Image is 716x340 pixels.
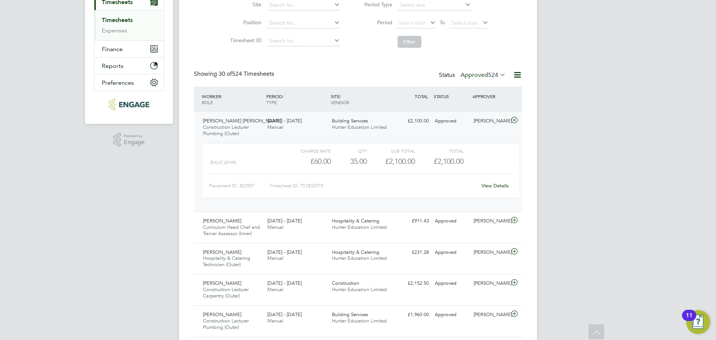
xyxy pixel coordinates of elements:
[332,280,359,286] span: Construction
[471,277,509,290] div: [PERSON_NAME]
[203,249,241,255] span: [PERSON_NAME]
[267,280,302,286] span: [DATE] - [DATE]
[434,157,464,166] span: £2,100.00
[113,133,145,147] a: Powered byEngage
[471,115,509,127] div: [PERSON_NAME]
[432,90,471,103] div: STATUS
[393,115,432,127] div: £2,100.00
[399,19,425,26] span: Select date
[332,318,387,324] span: Hunter Education Limited
[282,93,284,99] span: /
[432,115,471,127] div: Approved
[332,118,368,124] span: Building Services
[471,246,509,259] div: [PERSON_NAME]
[471,90,509,103] div: APPROVER
[267,311,302,318] span: [DATE] - [DATE]
[331,146,367,155] div: QTY
[332,124,387,130] span: Hunter Education Limited
[267,249,302,255] span: [DATE] - [DATE]
[451,19,478,26] span: Select date
[332,311,368,318] span: Building Services
[367,146,415,155] div: Sub Total
[124,139,145,146] span: Engage
[432,309,471,321] div: Approved
[221,93,222,99] span: /
[264,90,329,109] div: PERIOD
[393,309,432,321] div: £1,960.00
[203,286,249,299] span: Construction Lecturer Carpentry (Outer)
[267,286,283,293] span: Manual
[102,27,127,34] a: Expenses
[267,18,340,28] input: Search for...
[267,224,283,230] span: Manual
[686,315,693,325] div: 11
[94,57,164,74] button: Reports
[102,62,123,69] span: Reports
[228,19,261,26] label: Position
[415,93,428,99] span: TOTAL
[267,124,283,130] span: Manual
[367,155,415,168] div: £2,100.00
[432,215,471,227] div: Approved
[415,146,463,155] div: Total
[209,180,270,192] div: Placement ID: 302907
[102,79,134,86] span: Preferences
[432,277,471,290] div: Approved
[203,224,260,237] span: Curriculum Head Chef and Trainer Assessor (Inner)
[332,249,379,255] span: Hospitality & Catering
[194,70,276,78] div: Showing
[266,99,277,105] span: TYPE
[437,18,447,27] span: To
[283,146,331,155] div: Charge rate
[202,99,213,105] span: ROLE
[432,246,471,259] div: Approved
[471,215,509,227] div: [PERSON_NAME]
[340,93,341,99] span: /
[203,280,241,286] span: [PERSON_NAME]
[94,10,164,40] div: Timesheets
[461,71,506,79] label: Approved
[398,36,421,48] button: Filter
[228,1,261,8] label: Site
[329,90,393,109] div: SITE
[124,133,145,139] span: Powered by
[267,218,302,224] span: [DATE] - [DATE]
[267,118,302,124] span: [DATE] - [DATE]
[203,255,250,268] span: Hospitality & Catering Technician (Outer)
[270,180,477,192] div: Timesheet ID: TS1832970
[203,124,249,137] span: Construction Lecturer Plumbing (Outer)
[393,215,432,227] div: £911.43
[471,309,509,321] div: [PERSON_NAME]
[393,246,432,259] div: £231.28
[203,311,241,318] span: [PERSON_NAME]
[109,99,149,110] img: huntereducation-logo-retina.png
[393,277,432,290] div: £2,152.50
[331,155,367,168] div: 35.00
[439,70,507,81] div: Status
[200,90,264,109] div: WORKER
[332,286,387,293] span: Hunter Education Limited
[94,99,164,110] a: Go to home page
[102,46,123,53] span: Finance
[267,318,283,324] span: Manual
[283,155,331,168] div: £60.00
[481,183,509,189] a: View Details
[331,99,349,105] span: VENDOR
[488,71,498,79] span: 524
[359,19,392,26] label: Period
[228,37,261,44] label: Timesheet ID
[267,255,283,261] span: Manual
[203,318,249,330] span: Construction Lecturer Plumbing (Outer)
[219,70,274,78] span: 524 Timesheets
[203,118,281,124] span: [PERSON_NAME] [PERSON_NAME]
[686,310,710,334] button: Open Resource Center, 11 new notifications
[102,16,133,24] a: Timesheets
[210,160,236,165] span: BASIC (£/HR)
[267,36,340,46] input: Search for...
[332,255,387,261] span: Hunter Education Limited
[203,218,241,224] span: [PERSON_NAME]
[359,1,392,8] label: Period Type
[332,224,387,230] span: Hunter Education Limited
[94,41,164,57] button: Finance
[219,70,232,78] span: 30 of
